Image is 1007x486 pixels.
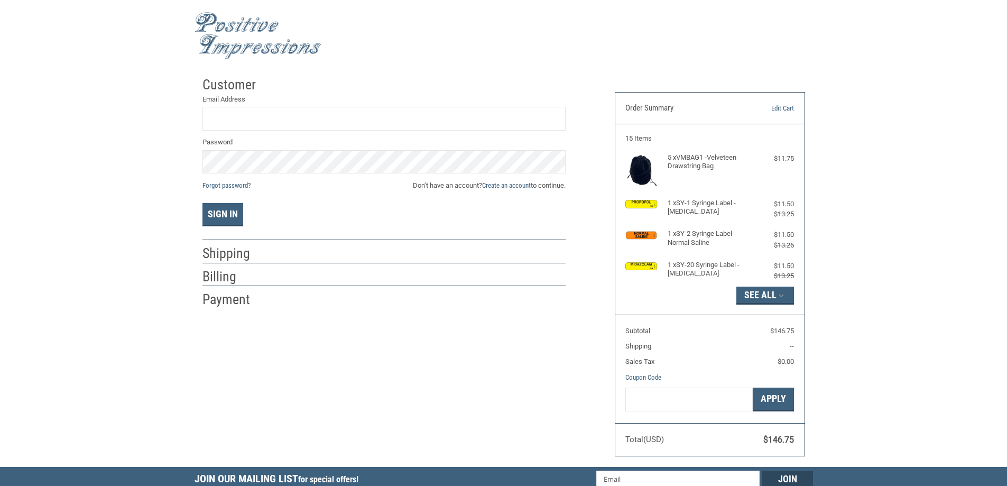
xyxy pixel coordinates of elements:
[482,181,531,189] a: Create an account
[202,203,243,226] button: Sign In
[778,357,794,365] span: $0.00
[202,94,566,105] label: Email Address
[668,153,750,171] h4: 5 x VMBAG1 -Velveteen Drawstring Bag
[752,199,794,209] div: $11.50
[202,291,264,308] h2: Payment
[195,12,321,59] img: Positive Impressions
[752,230,794,240] div: $11.50
[763,435,794,445] span: $146.75
[625,134,794,143] h3: 15 Items
[202,76,264,94] h2: Customer
[668,199,750,216] h4: 1 x SY-1 Syringe Label - [MEDICAL_DATA]
[752,261,794,271] div: $11.50
[202,268,264,286] h2: Billing
[668,261,750,278] h4: 1 x SY-20 Syringe Label - [MEDICAL_DATA]
[770,327,794,335] span: $146.75
[625,327,650,335] span: Subtotal
[736,287,794,305] button: See All
[625,388,753,411] input: Gift Certificate or Coupon Code
[753,388,794,411] button: Apply
[413,180,566,191] span: Don’t have an account? to continue.
[752,240,794,251] div: $13.25
[298,474,358,484] span: for special offers!
[625,373,661,381] a: Coupon Code
[752,209,794,219] div: $13.25
[202,181,251,189] a: Forgot password?
[625,357,654,365] span: Sales Tax
[790,342,794,350] span: --
[202,137,566,148] label: Password
[740,103,794,114] a: Edit Cart
[752,153,794,164] div: $11.75
[625,342,651,350] span: Shipping
[625,103,740,114] h3: Order Summary
[668,230,750,247] h4: 1 x SY-2 Syringe Label - Normal Saline
[752,271,794,281] div: $13.25
[202,245,264,262] h2: Shipping
[625,435,664,444] span: Total (USD)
